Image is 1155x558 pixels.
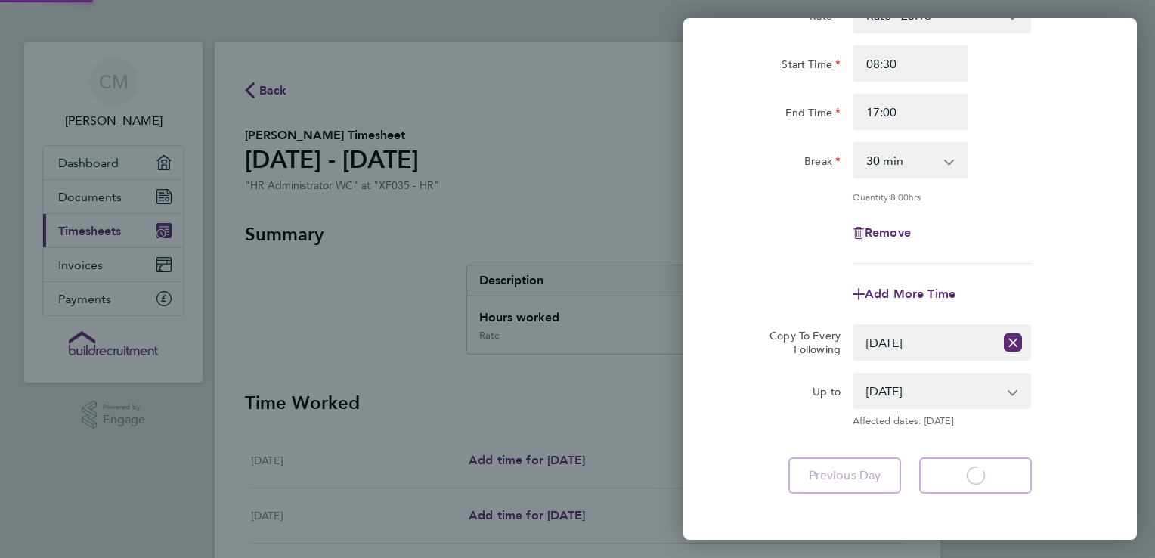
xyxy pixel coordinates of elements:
button: Add More Time [853,288,955,300]
div: Quantity: hrs [853,191,1031,203]
label: End Time [785,106,841,124]
span: 8.00 [890,191,909,203]
button: Remove [853,227,911,239]
span: Remove [865,225,911,240]
label: Up to [813,385,841,403]
input: E.g. 18:00 [853,94,968,130]
label: Break [804,154,841,172]
button: Reset selection [1004,326,1022,359]
span: Add More Time [865,287,955,301]
label: Copy To Every Following [757,329,841,356]
label: Rate [810,9,841,27]
span: Affected dates: [DATE] [853,415,1031,427]
label: Start Time [782,57,841,76]
input: E.g. 08:00 [853,45,968,82]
